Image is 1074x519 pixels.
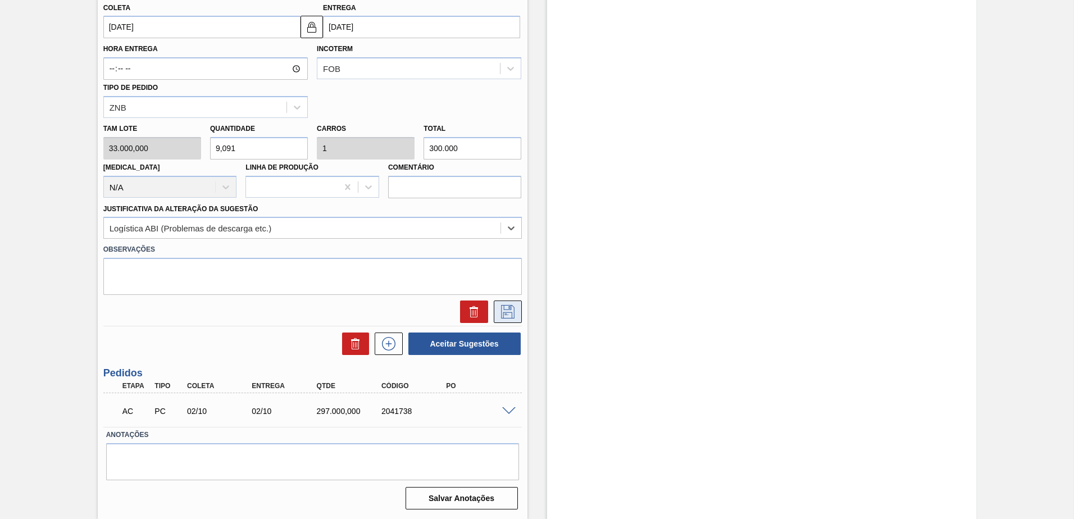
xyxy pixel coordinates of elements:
[369,333,403,355] div: Nova sugestão
[454,301,488,323] div: Excluir Sugestão
[103,16,301,38] input: dd/mm/yyyy
[152,382,185,390] div: Tipo
[103,242,522,258] label: Observações
[103,4,130,12] label: Coleta
[301,16,323,38] button: locked
[379,382,451,390] div: Código
[103,163,160,171] label: [MEDICAL_DATA]
[323,4,356,12] label: Entrega
[245,163,318,171] label: Linha de Produção
[120,399,153,424] div: Aguardando Composição de Carga
[103,205,258,213] label: Justificativa da Alteração da Sugestão
[408,333,521,355] button: Aceitar Sugestões
[317,45,353,53] label: Incoterm
[406,487,518,509] button: Salvar Anotações
[424,125,445,133] label: Total
[120,382,153,390] div: Etapa
[103,121,201,137] label: Tam lote
[103,41,308,57] label: Hora Entrega
[122,407,151,416] p: AC
[488,301,522,323] div: Salvar Sugestão
[323,16,520,38] input: dd/mm/yyyy
[403,331,522,356] div: Aceitar Sugestões
[103,84,158,92] label: Tipo de pedido
[152,407,185,416] div: Pedido de Compra
[379,407,451,416] div: 2041738
[210,125,255,133] label: Quantidade
[110,224,271,233] div: Logística ABI (Problemas de descarga etc.)
[249,407,321,416] div: 02/10/2025
[314,382,386,390] div: Qtde
[336,333,369,355] div: Excluir Sugestões
[317,125,346,133] label: Carros
[184,382,257,390] div: Coleta
[323,64,340,74] div: FOB
[184,407,257,416] div: 02/10/2025
[249,382,321,390] div: Entrega
[305,20,318,34] img: locked
[388,160,522,176] label: Comentário
[110,102,126,112] div: ZNB
[443,382,516,390] div: PO
[106,427,519,443] label: Anotações
[103,367,522,379] h3: Pedidos
[314,407,386,416] div: 297.000,000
